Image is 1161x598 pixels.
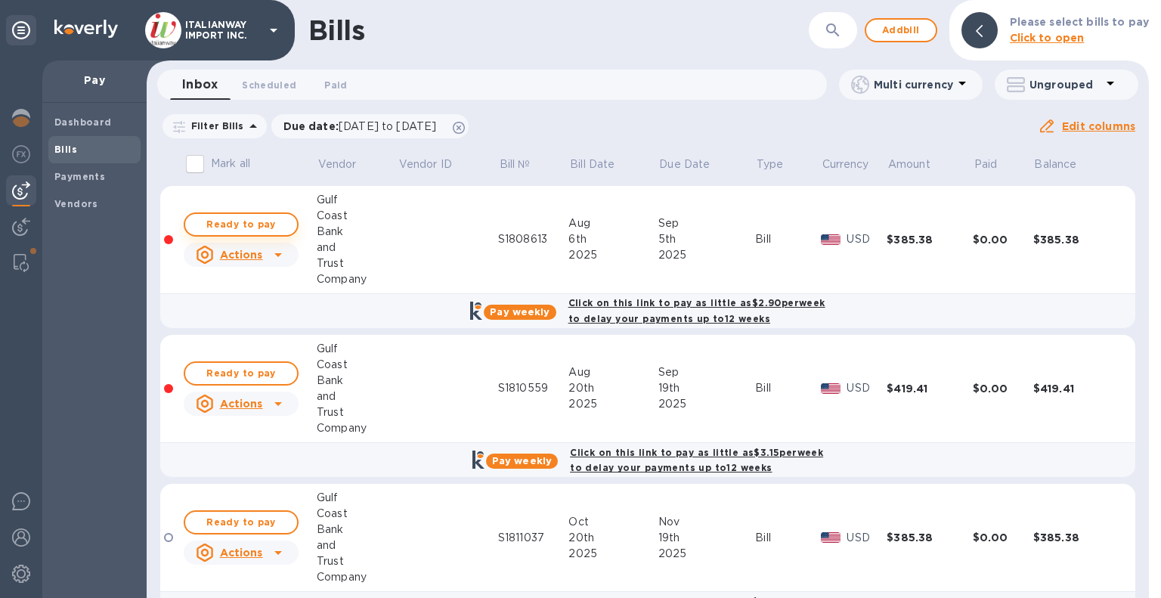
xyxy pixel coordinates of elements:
img: USD [821,532,841,543]
p: Pay [54,73,135,88]
div: Trust [317,553,398,569]
div: 20th [568,530,658,546]
div: Trust [317,404,398,420]
div: $385.38 [887,530,973,545]
div: Gulf [317,341,398,357]
p: Amount [888,156,930,172]
u: Edit columns [1062,120,1135,132]
div: Bill [755,530,821,546]
div: Bill [755,231,821,247]
div: Sep [658,364,756,380]
div: 2025 [658,396,756,412]
b: Pay weekly [492,455,552,466]
span: Scheduled [242,77,296,93]
span: Paid [324,77,347,93]
div: Bank [317,522,398,538]
b: Bills [54,144,77,155]
span: Bill Date [570,156,634,172]
p: USD [847,530,887,546]
p: Currency [822,156,869,172]
p: USD [847,231,887,247]
b: Payments [54,171,105,182]
p: Due date : [283,119,444,134]
span: Balance [1034,156,1096,172]
div: S1811037 [498,530,569,546]
div: Sep [658,215,756,231]
p: Vendor ID [399,156,452,172]
span: Vendor ID [399,156,472,172]
span: Vendor [318,156,376,172]
u: Actions [220,398,263,410]
span: Due Date [659,156,729,172]
b: Click on this link to pay as little as $2.90 per week to delay your payments up to 12 weeks [568,297,825,324]
div: 2025 [568,396,658,412]
b: Pay weekly [490,306,550,318]
span: Paid [974,156,1017,172]
p: Mark all [211,156,250,172]
p: USD [847,380,887,396]
div: Trust [317,256,398,271]
span: [DATE] to [DATE] [339,120,436,132]
div: 6th [568,231,658,247]
p: Paid [974,156,998,172]
div: $385.38 [887,232,973,247]
div: S1808613 [498,231,569,247]
div: $419.41 [887,381,973,396]
div: 2025 [568,546,658,562]
img: USD [821,234,841,245]
b: Dashboard [54,116,112,128]
div: $385.38 [1033,232,1119,247]
div: Oct [568,514,658,530]
div: and [317,538,398,553]
div: and [317,389,398,404]
b: Please select bills to pay [1010,16,1149,28]
span: Type [757,156,803,172]
div: Due date:[DATE] to [DATE] [271,114,469,138]
div: Company [317,271,398,287]
div: 2025 [568,247,658,263]
div: Bill [755,380,821,396]
p: Type [757,156,784,172]
b: Click on this link to pay as little as $3.15 per week to delay your payments up to 12 weeks [570,447,823,474]
button: Addbill [865,18,937,42]
span: Ready to pay [197,513,285,531]
b: Vendors [54,198,98,209]
div: 2025 [658,247,756,263]
div: $419.41 [1033,381,1119,396]
span: Bill № [500,156,550,172]
p: Balance [1034,156,1076,172]
span: Ready to pay [197,364,285,383]
h1: Bills [308,14,364,46]
div: $0.00 [973,381,1033,396]
span: Amount [888,156,950,172]
p: Bill Date [570,156,615,172]
div: $385.38 [1033,530,1119,545]
p: Ungrouped [1029,77,1101,92]
u: Actions [220,249,263,261]
span: Inbox [182,74,218,95]
div: Aug [568,215,658,231]
div: Nov [658,514,756,530]
b: Click to open [1010,32,1085,44]
button: Ready to pay [184,212,299,237]
p: Bill № [500,156,531,172]
div: Aug [568,364,658,380]
p: Vendor [318,156,357,172]
span: Ready to pay [197,215,285,234]
div: 19th [658,530,756,546]
img: Logo [54,20,118,38]
div: Coast [317,208,398,224]
div: 2025 [658,546,756,562]
p: Filter Bills [185,119,244,132]
p: Multi currency [874,77,953,92]
div: Gulf [317,192,398,208]
div: Company [317,420,398,436]
div: $0.00 [973,232,1033,247]
p: ITALIANWAY IMPORT INC. [185,20,261,41]
div: 5th [658,231,756,247]
button: Ready to pay [184,510,299,534]
div: Gulf [317,490,398,506]
img: USD [821,383,841,394]
div: Unpin categories [6,15,36,45]
img: Foreign exchange [12,145,30,163]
